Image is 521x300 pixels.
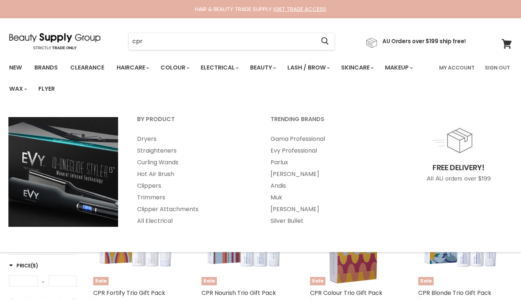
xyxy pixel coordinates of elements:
[128,157,260,168] a: Curling Wands
[418,277,434,285] span: Sale
[261,113,393,132] a: Trending Brands
[128,203,260,215] a: Clipper Attachments
[9,275,38,286] input: Min Price
[4,57,435,100] ul: Main menu
[31,262,38,269] span: ($)
[33,81,60,97] a: Flyer
[261,157,393,168] a: Parlux
[261,133,393,145] a: Gama Professional
[128,192,260,203] a: Trimmers
[129,33,315,50] input: Search
[261,215,393,227] a: Silver Bullet
[155,60,194,75] a: Colour
[65,60,110,75] a: Clearance
[4,81,31,97] a: Wax
[9,262,38,269] h3: Price($)
[111,60,154,75] a: Haircare
[195,60,243,75] a: Electrical
[336,60,378,75] a: Skincare
[418,289,491,297] a: CPR Blonde Trio Gift Pack
[245,60,280,75] a: Beauty
[201,277,217,285] span: Sale
[275,5,326,13] a: GET TRADE ACCESS
[261,145,393,157] a: Evy Professional
[29,60,63,75] a: Brands
[201,289,276,297] a: CPR Nourish Trio Gift Pack
[128,145,260,157] a: Straighteners
[9,262,38,269] span: Price
[128,215,260,227] a: All Electrical
[128,180,260,192] a: Clippers
[128,113,260,132] a: By Product
[128,133,260,227] ul: Main menu
[435,60,479,75] a: My Account
[128,168,260,180] a: Hot Air Brush
[93,289,165,297] a: CPR Fortify Trio Gift Pack
[261,192,393,203] a: Muk
[93,277,109,285] span: Sale
[38,275,49,289] div: -
[310,277,325,285] span: Sale
[315,33,335,50] button: Search
[128,33,335,50] form: Product
[282,60,334,75] a: Lash / Brow
[4,60,27,75] a: New
[261,180,393,192] a: Andis
[310,289,382,297] a: CPR Colour Trio Gift Pack
[261,168,393,180] a: [PERSON_NAME]
[261,203,393,215] a: [PERSON_NAME]
[380,60,417,75] a: Makeup
[128,133,260,145] a: Dryers
[261,133,393,227] ul: Main menu
[49,275,77,286] input: Max Price
[480,60,514,75] a: Sign Out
